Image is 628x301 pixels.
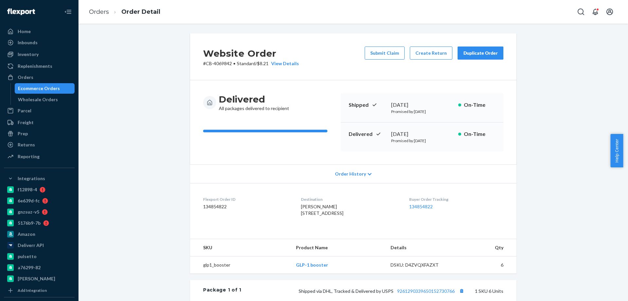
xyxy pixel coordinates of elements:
div: [DATE] [391,101,453,109]
span: • [233,61,235,66]
a: Ecommerce Orders [15,83,75,94]
p: Promised by [DATE] [391,109,453,114]
div: f12898-4 [18,186,37,193]
div: [DATE] [391,130,453,138]
div: Orders [18,74,33,81]
div: Deliverr API [18,242,44,249]
a: Inbounds [4,37,75,48]
button: Copy tracking number [457,287,466,295]
p: Promised by [DATE] [391,138,453,143]
div: gnzsuz-v5 [18,209,39,215]
p: Delivered [349,130,386,138]
a: Replenishments [4,61,75,71]
td: 6 [457,256,516,274]
div: Wholesale Orders [18,96,58,103]
th: Product Name [291,239,385,256]
td: glp1_booster [190,256,291,274]
div: Add Integration [18,288,47,293]
div: Prep [18,130,28,137]
a: a76299-82 [4,262,75,273]
a: f12898-4 [4,184,75,195]
span: Shipped via DHL, Tracked & Delivered by USPS [299,288,466,294]
a: Home [4,26,75,37]
div: 5176b9-7b [18,220,41,226]
dt: Flexport Order ID [203,197,290,202]
a: Inventory [4,49,75,60]
a: 9261290339650152730766 [397,288,455,294]
div: Inbounds [18,39,38,46]
div: Freight [18,119,34,126]
div: a76299-82 [18,264,41,271]
button: View Details [269,60,299,67]
a: Add Integration [4,287,75,294]
div: 1 SKU 6 Units [241,287,503,295]
a: Returns [4,140,75,150]
div: Package 1 of 1 [203,287,241,295]
a: Orders [89,8,109,15]
div: 6e639d-fc [18,198,40,204]
span: Order History [335,171,366,177]
div: DSKU: D4ZVQXFAZXT [391,262,452,268]
a: Orders [4,72,75,83]
a: Deliverr API [4,240,75,251]
a: pulsetto [4,251,75,262]
ol: breadcrumbs [84,2,166,22]
a: Order Detail [121,8,160,15]
button: Help Center [610,134,623,167]
a: 6e639d-fc [4,196,75,206]
button: Open account menu [603,5,616,18]
div: Duplicate Order [463,50,498,56]
p: On-Time [464,101,496,109]
div: pulsetto [18,253,37,260]
a: gnzsuz-v5 [4,207,75,217]
p: On-Time [464,130,496,138]
a: GLP-1 booster [296,262,328,268]
h3: Delivered [219,93,289,105]
a: Freight [4,117,75,128]
div: [PERSON_NAME] [18,275,55,282]
div: Replenishments [18,63,52,69]
button: Create Return [410,47,452,60]
a: Reporting [4,151,75,162]
button: Integrations [4,173,75,184]
div: Returns [18,141,35,148]
th: SKU [190,239,291,256]
dt: Destination [301,197,398,202]
div: Amazon [18,231,35,237]
div: Reporting [18,153,40,160]
div: Ecommerce Orders [18,85,60,92]
div: Parcel [18,107,31,114]
div: Integrations [18,175,45,182]
button: Open Search Box [574,5,587,18]
a: Wholesale Orders [15,94,75,105]
dd: 134854822 [203,203,290,210]
p: # CB-4069842 / $8.21 [203,60,299,67]
span: [PERSON_NAME] [STREET_ADDRESS] [301,204,343,216]
button: Open notifications [589,5,602,18]
a: 5176b9-7b [4,218,75,228]
th: Details [385,239,457,256]
button: Close Navigation [61,5,75,18]
dt: Buyer Order Tracking [409,197,503,202]
a: [PERSON_NAME] [4,273,75,284]
div: All packages delivered to recipient [219,93,289,112]
div: Inventory [18,51,39,58]
span: Standard [237,61,255,66]
h2: Website Order [203,47,299,60]
button: Duplicate Order [458,47,503,60]
img: Flexport logo [7,9,35,15]
p: Shipped [349,101,386,109]
div: Home [18,28,31,35]
button: Submit Claim [365,47,405,60]
a: 134854822 [409,204,433,209]
a: Amazon [4,229,75,239]
th: Qty [457,239,516,256]
a: Prep [4,128,75,139]
a: Parcel [4,105,75,116]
